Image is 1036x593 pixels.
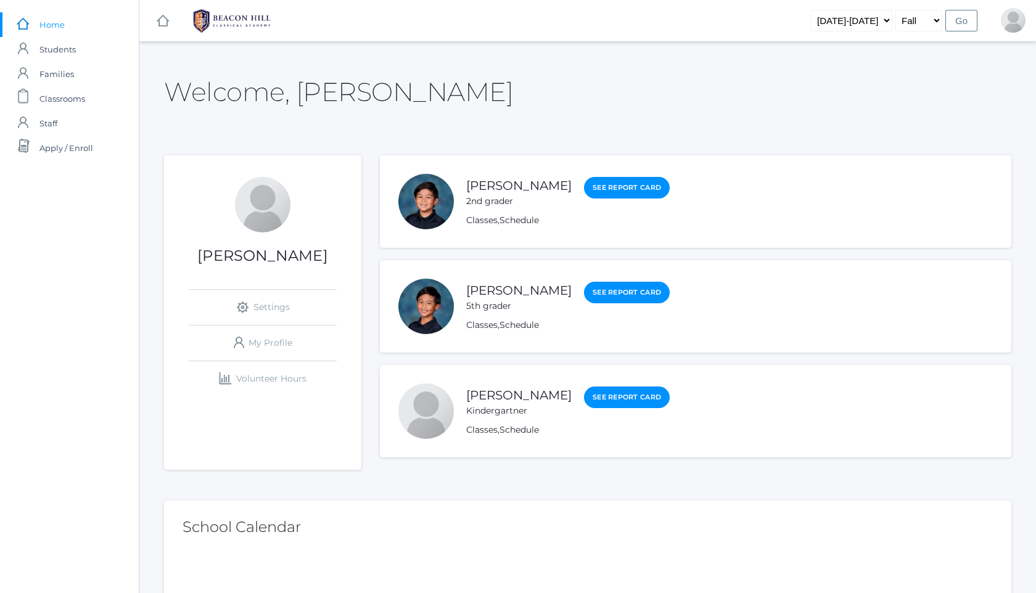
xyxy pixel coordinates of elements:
[466,319,498,330] a: Classes
[499,424,539,435] a: Schedule
[466,388,572,403] a: [PERSON_NAME]
[39,37,76,62] span: Students
[398,279,454,334] div: Matteo Soratorio
[186,6,278,36] img: BHCALogos-05-308ed15e86a5a0abce9b8dd61676a3503ac9727e845dece92d48e8588c001991.png
[183,519,993,535] h2: School Calendar
[398,174,454,229] div: Nico Soratorio
[466,195,572,208] div: 2nd grader
[189,325,337,361] a: My Profile
[466,178,572,193] a: [PERSON_NAME]
[398,383,454,439] div: Kailo Soratorio
[466,424,498,435] a: Classes
[466,283,572,298] a: [PERSON_NAME]
[164,248,361,264] h1: [PERSON_NAME]
[466,300,572,313] div: 5th grader
[39,62,74,86] span: Families
[584,282,670,303] a: See Report Card
[235,177,290,232] div: Lew Soratorio
[39,12,65,37] span: Home
[499,215,539,226] a: Schedule
[39,111,57,136] span: Staff
[466,319,670,332] div: ,
[466,214,670,227] div: ,
[1001,8,1026,33] div: Lew Soratorio
[945,10,977,31] input: Go
[584,386,670,408] a: See Report Card
[189,361,337,396] a: Volunteer Hours
[164,78,513,106] h2: Welcome, [PERSON_NAME]
[499,319,539,330] a: Schedule
[189,290,337,325] a: Settings
[39,86,85,111] span: Classrooms
[466,423,670,436] div: ,
[584,177,670,198] a: See Report Card
[39,136,93,160] span: Apply / Enroll
[466,215,498,226] a: Classes
[466,404,572,417] div: Kindergartner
